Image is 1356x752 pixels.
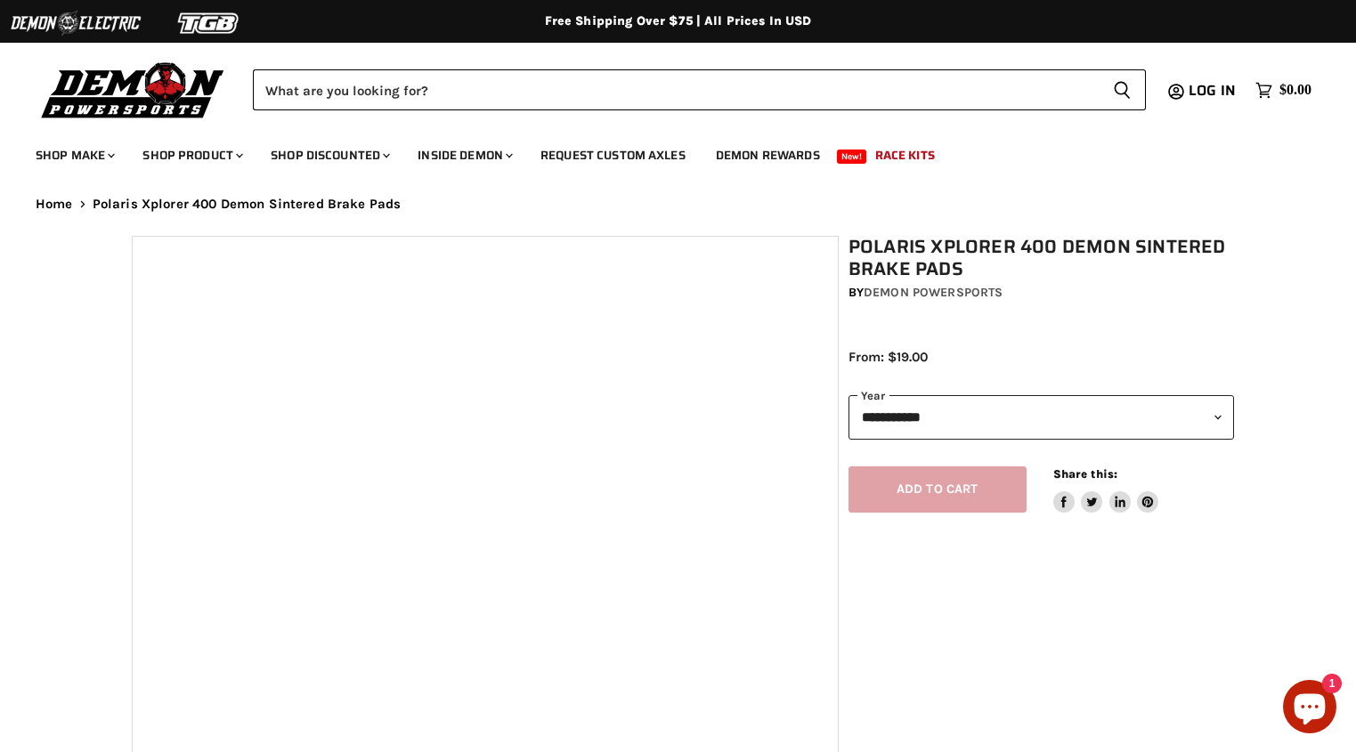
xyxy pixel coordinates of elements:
[1181,83,1246,99] a: Log in
[1246,77,1320,103] a: $0.00
[849,395,1234,439] select: year
[22,137,126,174] a: Shop Make
[9,6,142,40] img: Demon Electric Logo 2
[837,150,867,164] span: New!
[849,349,928,365] span: From: $19.00
[1053,466,1159,513] aside: Share this:
[1053,467,1117,481] span: Share this:
[1278,680,1342,738] inbox-online-store-chat: Shopify online store chat
[527,137,699,174] a: Request Custom Axles
[36,58,231,121] img: Demon Powersports
[142,6,276,40] img: TGB Logo 2
[404,137,524,174] a: Inside Demon
[129,137,254,174] a: Shop Product
[22,130,1307,174] ul: Main menu
[862,137,948,174] a: Race Kits
[253,69,1099,110] input: Search
[1189,79,1236,101] span: Log in
[1099,69,1146,110] button: Search
[849,283,1234,303] div: by
[93,197,402,212] span: Polaris Xplorer 400 Demon Sintered Brake Pads
[849,236,1234,280] h1: Polaris Xplorer 400 Demon Sintered Brake Pads
[702,137,833,174] a: Demon Rewards
[864,285,1003,300] a: Demon Powersports
[1279,82,1311,99] span: $0.00
[257,137,401,174] a: Shop Discounted
[253,69,1146,110] form: Product
[36,197,73,212] a: Home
